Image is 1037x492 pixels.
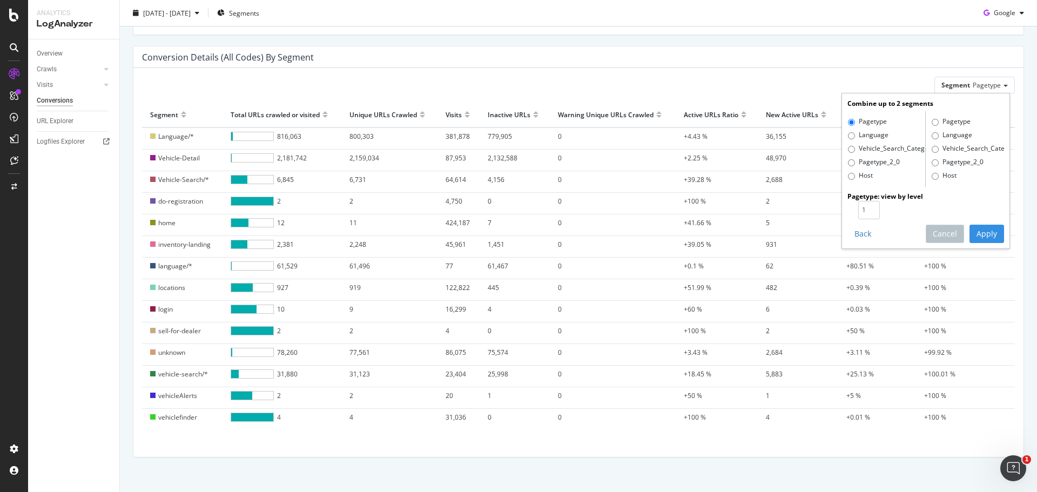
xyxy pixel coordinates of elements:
[37,18,111,30] div: LogAnalyzer
[766,132,786,141] span: 36,155
[488,106,530,123] div: Inactive URLs
[349,153,379,163] span: 2,159,034
[846,413,870,422] span: +0.01 %
[349,348,370,357] span: 77,561
[848,130,888,141] label: Language
[446,197,462,206] span: 4,750
[488,391,491,400] span: 1
[446,132,470,141] span: 381,878
[349,106,417,123] div: Unique URLs Crawled
[969,225,1004,243] button: Apply
[37,48,112,59] a: Overview
[766,348,783,357] span: 2,684
[932,132,939,139] input: Language
[848,146,855,153] input: Vehicle_Search_Categories
[846,261,874,271] span: +80.51 %
[924,283,946,292] span: +100 %
[277,218,285,232] span: 12
[924,348,952,357] span: +99.92 %
[847,192,1004,201] div: Pagetype : view by level
[924,369,955,379] span: +100.01 %
[1000,455,1026,481] iframe: Intercom live chat
[684,197,706,206] span: +100 %
[846,348,870,357] span: +3.11 %
[129,4,204,22] button: [DATE] - [DATE]
[349,326,353,335] span: 2
[277,348,298,361] span: 78,260
[488,175,504,184] span: 4,156
[349,413,353,422] span: 4
[213,4,264,22] button: Segments
[277,175,294,188] span: 6,845
[846,391,861,400] span: +5 %
[558,175,562,184] span: 0
[848,144,925,154] label: Vehicle_Search_Categories
[932,157,984,168] label: Pagetype_2_0
[446,218,470,227] span: 424,187
[846,326,865,335] span: +50 %
[924,391,946,400] span: +100 %
[158,391,197,400] span: vehicleAlerts
[766,197,770,206] span: 2
[37,95,112,106] a: Conversions
[941,80,970,90] span: Segment
[446,153,466,163] span: 87,953
[932,117,971,127] label: Pagetype
[158,218,176,227] span: home
[446,326,449,335] span: 4
[277,261,298,275] span: 61,529
[488,305,491,314] span: 4
[766,391,770,400] span: 1
[558,218,562,227] span: 0
[349,132,374,141] span: 800,303
[932,130,972,141] label: Language
[932,119,939,126] input: Pagetype
[488,132,512,141] span: 779,905
[446,261,453,271] span: 77
[994,8,1015,17] span: Google
[158,197,203,206] span: do-registration
[277,413,281,426] span: 4
[158,240,211,249] span: inventory-landing
[37,9,111,18] div: Analytics
[158,283,185,292] span: locations
[158,413,197,422] span: vehiclefinder
[558,261,562,271] span: 0
[446,106,462,123] div: Visits
[924,305,946,314] span: +100 %
[848,119,855,126] input: Pagetype
[349,197,353,206] span: 2
[446,413,466,422] span: 31,036
[446,348,466,357] span: 86,075
[158,132,194,141] span: Language/*
[446,175,466,184] span: 64,614
[37,48,63,59] div: Overview
[558,305,562,314] span: 0
[488,197,491,206] span: 0
[37,95,73,106] div: Conversions
[766,153,786,163] span: 48,970
[277,197,281,210] span: 2
[684,106,738,123] div: Active URLs Ratio
[37,136,85,147] div: Logfiles Explorer
[37,64,101,75] a: Crawls
[766,305,770,314] span: 6
[847,225,878,243] button: Back
[924,326,946,335] span: +100 %
[766,283,777,292] span: 482
[158,348,185,357] span: unknown
[150,106,178,123] div: Segment
[766,326,770,335] span: 2
[158,305,173,314] span: login
[766,106,818,123] div: New Active URLs
[846,369,874,379] span: +25.13 %
[488,283,499,292] span: 445
[488,413,491,422] span: 0
[277,326,281,340] span: 2
[979,4,1028,22] button: Google
[1022,455,1031,464] span: 1
[684,413,706,422] span: +100 %
[446,369,466,379] span: 23,404
[277,132,301,145] span: 816,063
[847,99,1004,108] div: Combine up to 2 segments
